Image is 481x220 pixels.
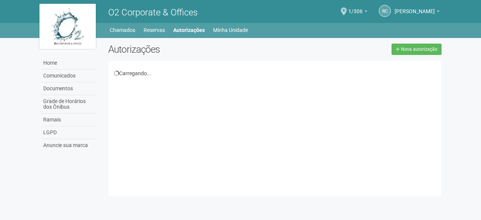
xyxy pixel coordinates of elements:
a: Ramais [41,114,97,126]
a: Reservas [144,25,165,35]
a: Anuncie sua marca [41,139,97,152]
a: RC [379,5,391,17]
span: Nova autorização [401,47,437,52]
a: 1/306 [348,9,368,15]
a: Grade de Horários dos Ônibus [41,95,97,114]
a: Autorizações [173,25,205,35]
span: ROSANGELADO CARMO GUIMARAES [395,1,435,14]
a: Documentos [41,82,97,95]
span: 1/306 [348,1,363,14]
span: O2 Corporate & Offices [108,7,198,18]
img: logo.jpg [39,4,96,49]
a: Nova autorização [392,44,442,55]
a: LGPD [41,126,97,139]
a: Comunicados [41,70,97,82]
a: Home [41,57,97,70]
a: Minha Unidade [213,25,248,35]
h2: Autorizações [108,44,269,55]
div: Carregando... [114,70,436,77]
a: [PERSON_NAME] [395,9,440,15]
a: Chamados [110,25,135,35]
